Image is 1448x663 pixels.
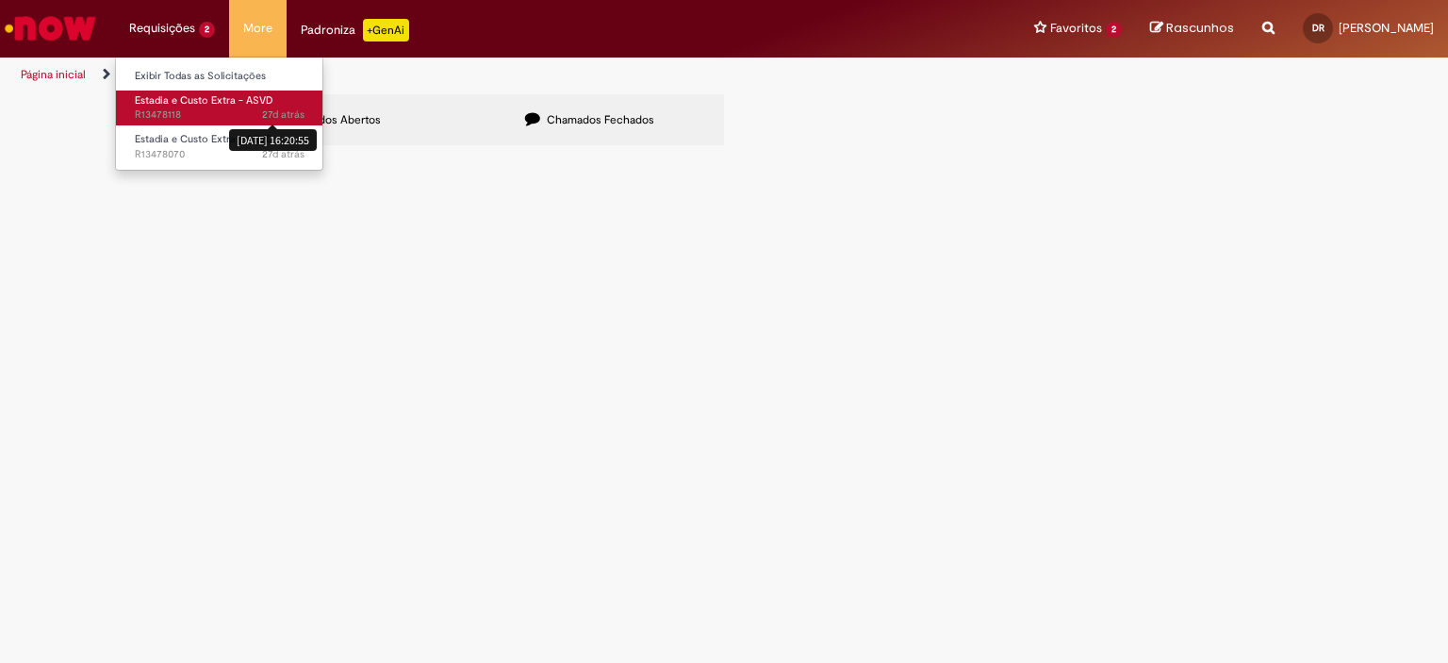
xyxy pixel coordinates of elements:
span: More [243,19,272,38]
a: Aberto R13478118 : Estadia e Custo Extra - ASVD [116,91,323,125]
span: DR [1312,22,1325,34]
p: +GenAi [363,19,409,41]
span: R13478118 [135,108,304,123]
span: Chamados Abertos [283,112,381,127]
ul: Requisições [115,57,323,171]
span: 2 [199,22,215,38]
span: Favoritos [1050,19,1102,38]
span: Estadia e Custo Extra - ASVD [135,93,273,108]
span: Chamados Fechados [547,112,654,127]
ul: Trilhas de página [14,58,951,92]
a: Exibir Todas as Solicitações [116,66,323,87]
div: Padroniza [301,19,409,41]
span: 27d atrás [262,108,304,122]
div: [DATE] 16:20:55 [229,129,317,151]
span: [PERSON_NAME] [1339,20,1434,36]
a: Aberto R13478070 : Estadia e Custo Extra - ASVD [116,129,323,164]
span: Rascunhos [1166,19,1234,37]
span: 27d atrás [262,147,304,161]
span: Estadia e Custo Extra - ASVD [135,132,273,146]
a: Página inicial [21,67,86,82]
img: ServiceNow [2,9,99,47]
time: 03/09/2025 16:14:02 [262,147,304,161]
span: 2 [1106,22,1122,38]
span: Requisições [129,19,195,38]
a: Rascunhos [1150,20,1234,38]
span: R13478070 [135,147,304,162]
